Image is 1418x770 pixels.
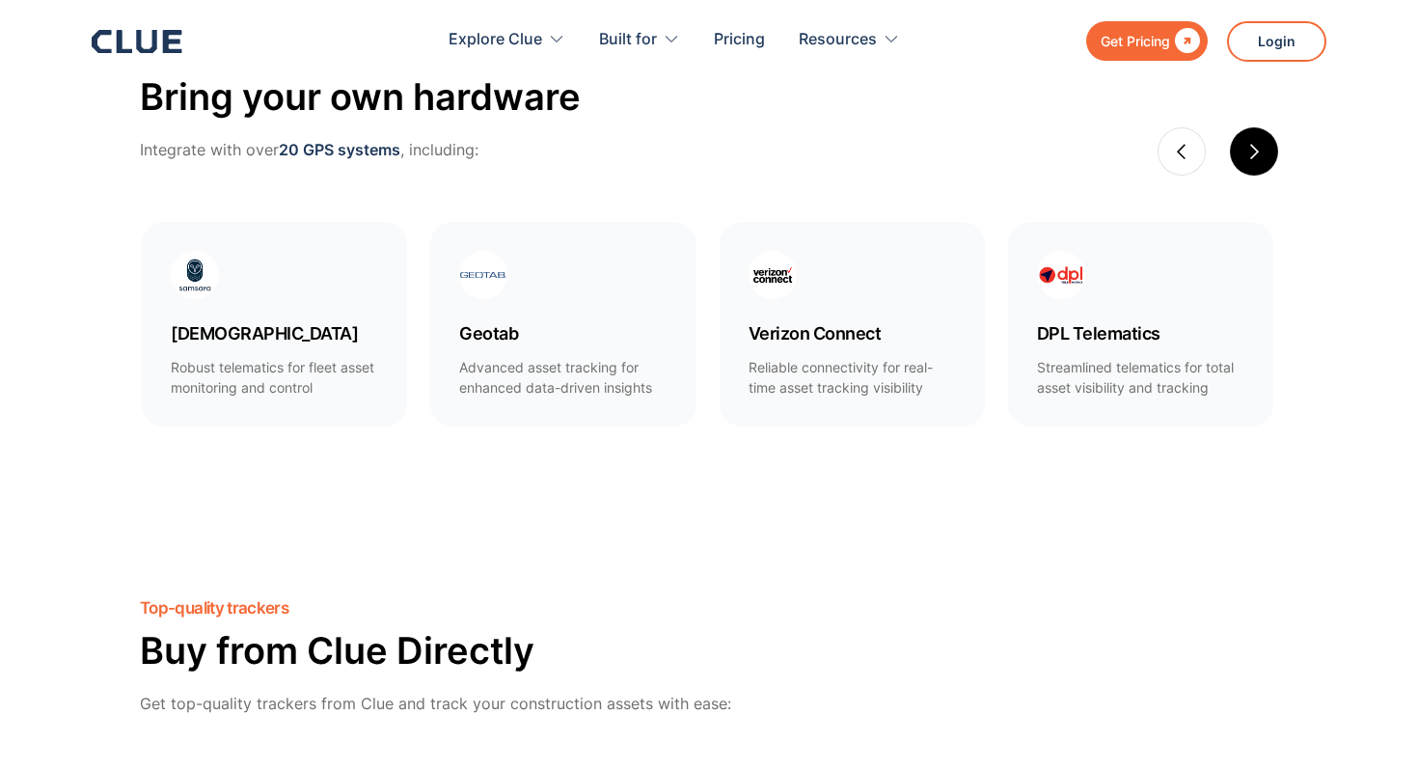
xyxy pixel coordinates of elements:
div: Resources [799,10,900,70]
h2: Top-quality trackers [140,599,1278,618]
img: verizon connect icon [749,251,797,299]
div: next slide [1230,127,1278,176]
p: Reliable connectivity for real-time asset tracking visibility [749,357,956,398]
p: Advanced asset tracking for enhanced data-driven insights [459,357,667,398]
div: Get Pricing [1101,29,1170,53]
h4: Geotab [459,322,667,345]
p: Robust telematics for fleet asset monitoring and control [171,357,378,398]
div: Explore Clue [449,10,565,70]
a: Login [1227,21,1326,62]
div: 2 of 13 [429,221,696,427]
p: Streamlined telematics for total asset visibility and tracking [1037,357,1244,398]
div:  [1170,29,1200,53]
div: Resources [799,10,877,70]
a: Verizon ConnectReliable connectivity for real-time asset tracking visibility [719,221,986,427]
div: 1 of 13 [141,221,408,427]
div: 4 of 13 [1007,221,1274,427]
img: Image showing DPL Telematics logo. [1037,251,1085,299]
p: Integrate with over , including: [140,138,1278,162]
h3: Bring your own hardware [140,78,1278,115]
div: Explore Clue [449,10,542,70]
h3: Buy from Clue Directly [140,632,1278,669]
div: Built for [599,10,680,70]
img: Geotab logo with blue text and trademark symbol. [459,251,507,299]
p: Get top-quality trackers from Clue and track your construction assets with ease: [140,692,1278,716]
a: 20 GPS systems [279,140,400,159]
h4: Verizon Connect [749,322,956,345]
div: 3 of 13 [719,221,986,427]
div: Built for [599,10,657,70]
img: samsara logo [171,251,219,299]
a: GeotabAdvanced asset tracking for enhanced data-driven insights [429,221,696,427]
a: [DEMOGRAPHIC_DATA]Robust telematics for fleet asset monitoring and control [141,221,408,427]
a: Pricing [714,10,765,70]
div: carousel [140,221,1278,427]
h4: [DEMOGRAPHIC_DATA] [171,322,378,345]
h4: DPL Telematics [1037,322,1244,345]
a: Get Pricing [1086,21,1208,61]
a: DPL TelematicsStreamlined telematics for total asset visibility and tracking [1007,221,1274,427]
div: previous slide [1158,127,1206,176]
